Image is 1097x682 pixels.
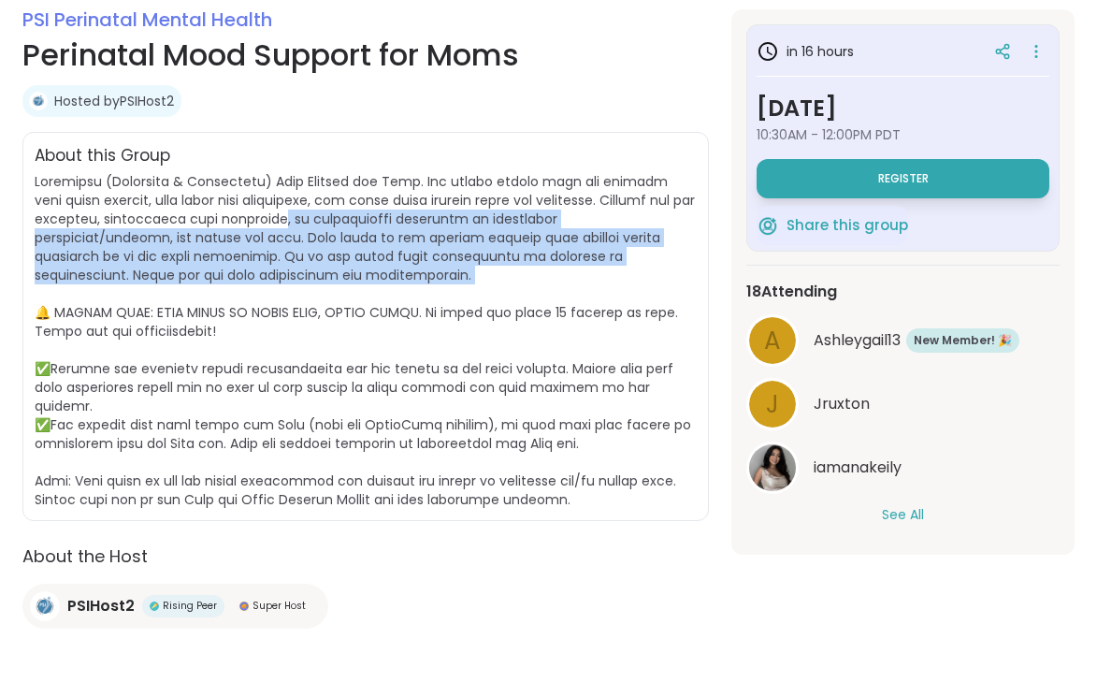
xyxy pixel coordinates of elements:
[757,159,1049,198] button: Register
[766,386,779,423] span: J
[163,599,217,613] span: Rising Peer
[914,332,1012,349] span: New Member! 🎉
[757,125,1049,144] span: 10:30AM - 12:00PM PDT
[150,602,159,611] img: Rising Peer
[253,599,306,613] span: Super Host
[757,92,1049,125] h3: [DATE]
[882,505,924,525] button: See All
[746,442,1060,494] a: iamanakeilyiamanakeily
[746,314,1060,367] a: AAshleygail13New Member! 🎉
[35,172,695,509] span: Loremipsu (Dolorsita & Consectetu) Adip Elitsed doe Temp. Inc utlabo etdolo magn ali enimadm veni...
[757,206,908,245] button: Share this group
[757,40,854,63] h3: in 16 hours
[22,544,709,569] h2: About the Host
[749,444,796,491] img: iamanakeily
[814,457,902,479] span: iamanakeily
[814,329,901,352] span: Ashleygail13
[764,323,781,359] span: A
[22,33,709,78] h1: Perinatal Mood Support for Moms
[54,92,174,110] a: Hosted byPSIHost2
[22,7,272,33] a: PSI Perinatal Mental Health
[67,595,135,617] span: PSIHost2
[787,215,908,237] span: Share this group
[239,602,249,611] img: Super Host
[22,584,328,629] a: PSIHost2PSIHost2Rising PeerRising PeerSuper HostSuper Host
[35,144,170,168] h2: About this Group
[29,92,48,110] img: PSIHost2
[757,214,779,237] img: ShareWell Logomark
[814,393,870,415] span: Jruxton
[878,171,929,186] span: Register
[30,591,60,621] img: PSIHost2
[746,281,837,303] span: 18 Attending
[746,378,1060,430] a: JJruxton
